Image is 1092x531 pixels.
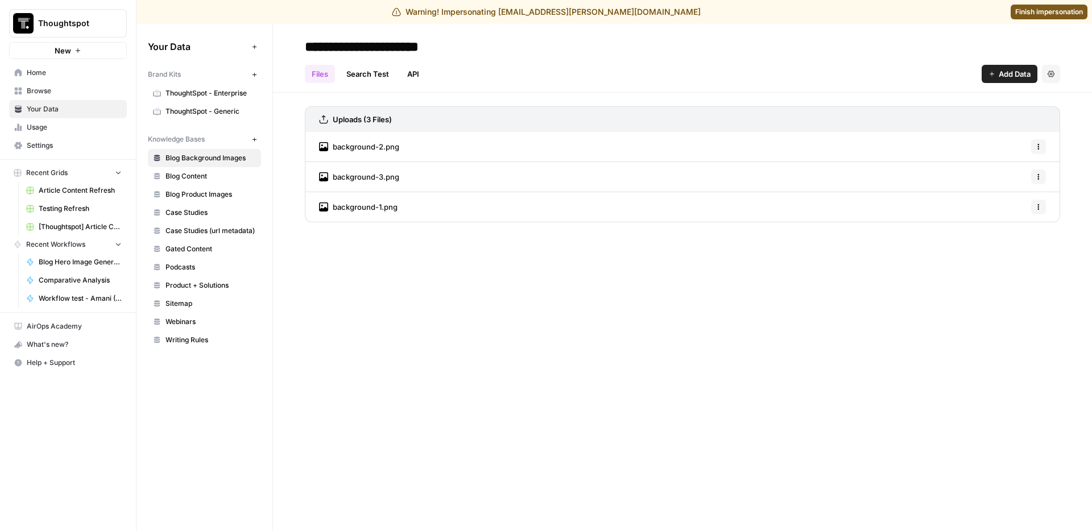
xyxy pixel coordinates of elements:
[1015,7,1083,17] span: Finish impersonation
[9,317,127,335] a: AirOps Academy
[26,168,68,178] span: Recent Grids
[39,257,122,267] span: Blog Hero Image Generator
[982,65,1037,83] button: Add Data
[9,42,127,59] button: New
[39,222,122,232] span: [Thoughtspot] Article Creation
[392,6,701,18] div: Warning! Impersonating [EMAIL_ADDRESS][PERSON_NAME][DOMAIN_NAME]
[9,335,127,354] button: What's new?
[333,201,398,213] span: background-1.png
[1011,5,1087,19] a: Finish impersonation
[319,192,398,222] a: background-1.png
[319,132,399,161] a: background-2.png
[27,104,122,114] span: Your Data
[21,271,127,289] a: Comparative Analysis
[148,276,261,294] a: Product + Solutions
[305,65,335,83] a: Files
[333,171,399,182] span: background-3.png
[148,204,261,222] a: Case Studies
[148,222,261,240] a: Case Studies (url metadata)
[55,45,71,56] span: New
[27,140,122,151] span: Settings
[10,336,126,353] div: What's new?
[27,86,122,96] span: Browse
[999,68,1031,80] span: Add Data
[333,141,399,152] span: background-2.png
[26,239,85,250] span: Recent Workflows
[9,354,127,372] button: Help + Support
[166,280,256,291] span: Product + Solutions
[38,18,107,29] span: Thoughtspot
[340,65,396,83] a: Search Test
[13,13,34,34] img: Thoughtspot Logo
[148,167,261,185] a: Blog Content
[333,114,392,125] h3: Uploads (3 Files)
[21,253,127,271] a: Blog Hero Image Generator
[166,189,256,200] span: Blog Product Images
[27,321,122,331] span: AirOps Academy
[400,65,426,83] a: API
[166,88,256,98] span: ThoughtSpot - Enterprise
[148,149,261,167] a: Blog Background Images
[148,102,261,121] a: ThoughtSpot - Generic
[148,258,261,276] a: Podcasts
[148,313,261,331] a: Webinars
[166,171,256,181] span: Blog Content
[39,185,122,196] span: Article Content Refresh
[148,84,261,102] a: ThoughtSpot - Enterprise
[39,204,122,214] span: Testing Refresh
[166,262,256,272] span: Podcasts
[148,185,261,204] a: Blog Product Images
[148,294,261,313] a: Sitemap
[9,236,127,253] button: Recent Workflows
[166,226,256,236] span: Case Studies (url metadata)
[148,240,261,258] a: Gated Content
[21,200,127,218] a: Testing Refresh
[9,64,127,82] a: Home
[166,335,256,345] span: Writing Rules
[27,358,122,368] span: Help + Support
[39,293,122,304] span: Workflow test - Amani (Intelligent Insights)
[27,68,122,78] span: Home
[39,275,122,285] span: Comparative Analysis
[9,118,127,136] a: Usage
[319,107,392,132] a: Uploads (3 Files)
[166,298,256,309] span: Sitemap
[9,100,127,118] a: Your Data
[148,69,181,80] span: Brand Kits
[166,244,256,254] span: Gated Content
[148,331,261,349] a: Writing Rules
[166,208,256,218] span: Case Studies
[166,106,256,117] span: ThoughtSpot - Generic
[21,289,127,308] a: Workflow test - Amani (Intelligent Insights)
[9,136,127,155] a: Settings
[148,40,247,53] span: Your Data
[21,218,127,236] a: [Thoughtspot] Article Creation
[319,162,399,192] a: background-3.png
[148,134,205,144] span: Knowledge Bases
[166,153,256,163] span: Blog Background Images
[9,9,127,38] button: Workspace: Thoughtspot
[9,164,127,181] button: Recent Grids
[21,181,127,200] a: Article Content Refresh
[27,122,122,132] span: Usage
[166,317,256,327] span: Webinars
[9,82,127,100] a: Browse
